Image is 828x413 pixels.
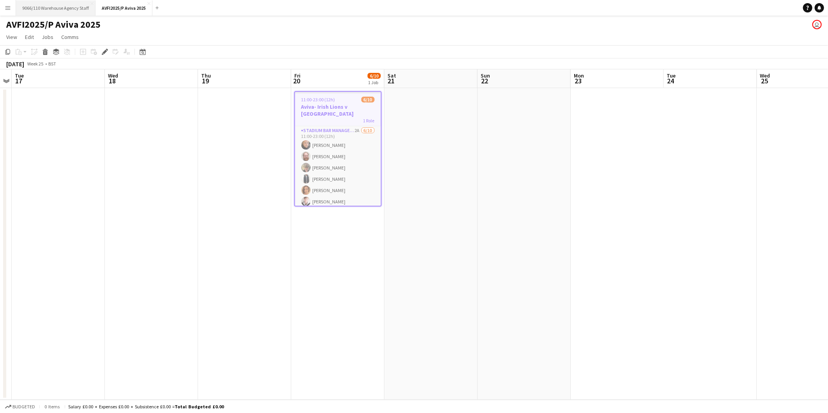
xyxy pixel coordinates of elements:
span: Jobs [42,34,53,41]
span: Total Budgeted £0.00 [175,404,224,409]
span: 23 [573,76,584,85]
button: Budgeted [4,402,36,411]
span: 20 [293,76,301,85]
span: 0 items [43,404,62,409]
span: Tue [15,72,24,79]
app-job-card: 11:00-23:00 (12h)6/10Aviva- Irish Lions v [GEOGRAPHIC_DATA]1 RoleStadium Bar Manager 50062A6/1011... [294,91,382,206]
button: AVFI2025/P Aviva 2025 [96,0,152,16]
app-card-role: Stadium Bar Manager 50062A6/1011:00-23:00 (12h)[PERSON_NAME][PERSON_NAME][PERSON_NAME][PERSON_NAM... [295,126,381,254]
a: Comms [58,32,82,42]
span: 6/10 [368,73,381,79]
button: 9066/110 Warehouse Agency Staff [16,0,96,16]
h3: Aviva- Irish Lions v [GEOGRAPHIC_DATA] [295,103,381,117]
div: 1 Job [368,79,380,85]
app-user-avatar: Elizabeth Ramirez Baca [812,20,822,29]
a: Edit [22,32,37,42]
span: 18 [107,76,118,85]
a: Jobs [39,32,57,42]
span: Wed [108,72,118,79]
span: View [6,34,17,41]
span: Edit [25,34,34,41]
span: Wed [760,72,770,79]
span: Week 25 [26,61,45,67]
div: BST [48,61,56,67]
span: Sat [387,72,396,79]
span: Mon [574,72,584,79]
span: 22 [479,76,490,85]
span: 19 [200,76,211,85]
div: [DATE] [6,60,24,68]
span: 17 [14,76,24,85]
span: Budgeted [12,404,35,409]
span: Sun [481,72,490,79]
span: 11:00-23:00 (12h) [301,97,335,102]
span: Tue [667,72,676,79]
div: Salary £0.00 + Expenses £0.00 + Subsistence £0.00 = [68,404,224,409]
span: 6/10 [361,97,375,102]
a: View [3,32,20,42]
span: Comms [61,34,79,41]
span: 24 [666,76,676,85]
span: Fri [294,72,301,79]
span: 1 Role [363,118,375,124]
span: Thu [201,72,211,79]
span: 25 [759,76,770,85]
h1: AVFI2025/P Aviva 2025 [6,19,101,30]
span: 21 [386,76,396,85]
